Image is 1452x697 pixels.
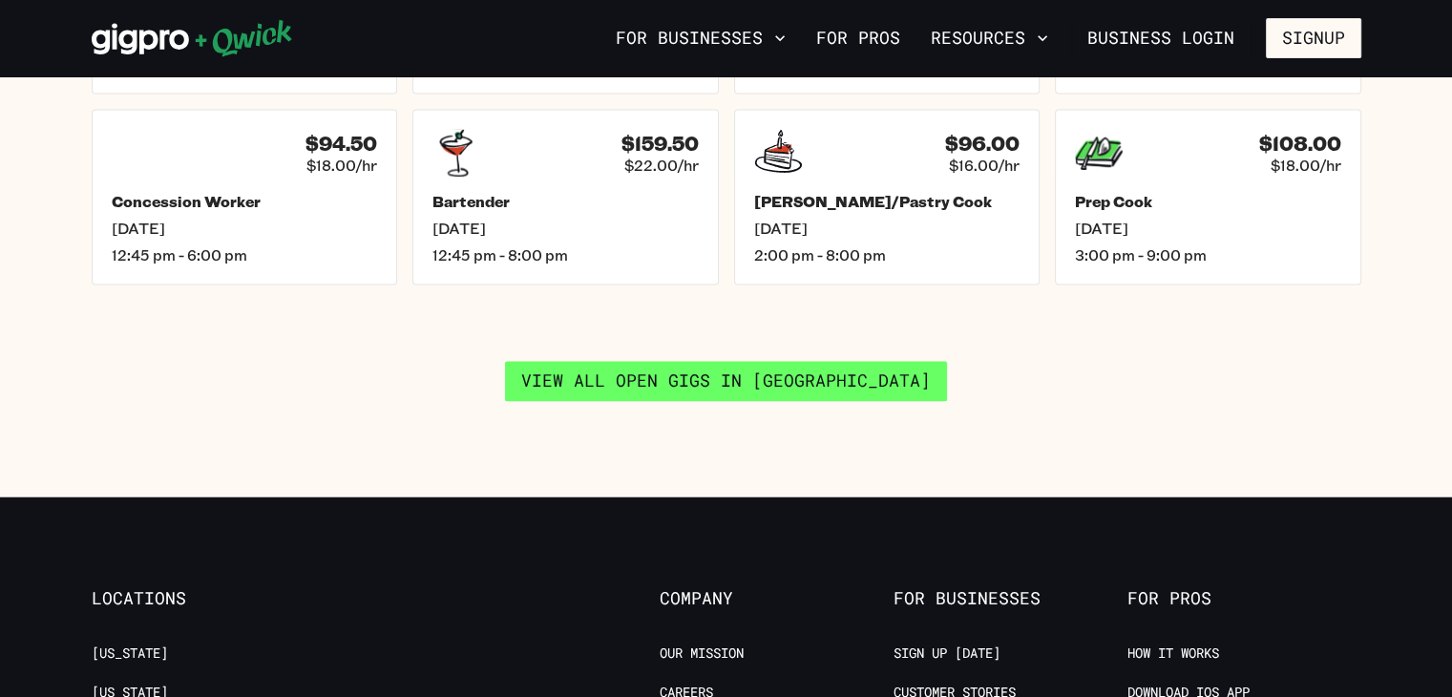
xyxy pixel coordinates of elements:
[1075,192,1341,211] h5: Prep Cook
[894,588,1127,609] span: For Businesses
[621,132,699,156] h4: $159.50
[608,22,793,54] button: For Businesses
[754,192,1021,211] h5: [PERSON_NAME]/Pastry Cook
[92,109,398,285] a: $94.50$18.00/hrConcession Worker[DATE]12:45 pm - 6:00 pm
[1075,245,1341,264] span: 3:00 pm - 9:00 pm
[112,245,378,264] span: 12:45 pm - 6:00 pm
[923,22,1056,54] button: Resources
[432,219,699,238] span: [DATE]
[945,132,1020,156] h4: $96.00
[734,109,1041,285] a: $96.00$16.00/hr[PERSON_NAME]/Pastry Cook[DATE]2:00 pm - 8:00 pm
[754,219,1021,238] span: [DATE]
[1266,18,1361,58] button: Signup
[754,245,1021,264] span: 2:00 pm - 8:00 pm
[432,245,699,264] span: 12:45 pm - 8:00 pm
[1127,644,1219,662] a: How it Works
[1271,156,1341,175] span: $18.00/hr
[809,22,908,54] a: For Pros
[624,156,699,175] span: $22.00/hr
[306,156,377,175] span: $18.00/hr
[660,588,894,609] span: Company
[112,219,378,238] span: [DATE]
[505,361,947,401] a: View all open gigs in [GEOGRAPHIC_DATA]
[1071,18,1251,58] a: Business Login
[432,192,699,211] h5: Bartender
[894,644,1000,662] a: Sign up [DATE]
[1075,219,1341,238] span: [DATE]
[92,644,168,662] a: [US_STATE]
[660,644,744,662] a: Our Mission
[412,109,719,285] a: $159.50$22.00/hrBartender[DATE]12:45 pm - 8:00 pm
[1055,109,1361,285] a: $108.00$18.00/hrPrep Cook[DATE]3:00 pm - 9:00 pm
[949,156,1020,175] span: $16.00/hr
[1127,588,1361,609] span: For Pros
[92,588,326,609] span: Locations
[112,192,378,211] h5: Concession Worker
[1259,132,1341,156] h4: $108.00
[305,132,377,156] h4: $94.50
